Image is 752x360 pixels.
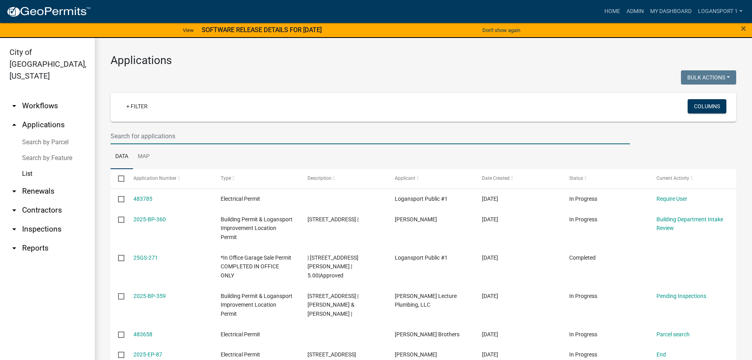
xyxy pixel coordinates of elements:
[221,216,293,241] span: Building Permit & Logansport Improvement Location Permit
[681,70,736,85] button: Bulk Actions
[120,99,154,113] a: + Filter
[180,24,197,37] a: View
[656,331,690,337] a: Parcel search
[9,224,19,234] i: arrow_drop_down
[133,216,166,222] a: 2025-BP-360
[569,254,596,261] span: Completed
[221,175,231,181] span: Type
[202,26,322,34] strong: SOFTWARE RELEASE DETAILS FOR [DATE]
[647,4,695,19] a: My Dashboard
[9,120,19,130] i: arrow_drop_up
[395,175,415,181] span: Applicant
[387,169,474,188] datatable-header-cell: Applicant
[482,293,498,299] span: 09/25/2025
[111,144,133,170] a: Data
[569,331,597,337] span: In Progress
[111,169,126,188] datatable-header-cell: Select
[695,4,746,19] a: Logansport 1
[221,254,291,279] span: *In Office Garage Sale Permit COMPLETED IN OFFICE ONLY
[649,169,736,188] datatable-header-cell: Current Activity
[395,254,448,261] span: Logansport Public #1
[474,169,562,188] datatable-header-cell: Date Created
[133,175,176,181] span: Application Number
[482,196,498,202] span: 09/25/2025
[308,216,358,222] span: 718 N PEARL ST | Bartolome, Diego |
[133,144,154,170] a: Map
[601,4,623,19] a: Home
[221,196,260,202] span: Electrical Permit
[213,169,300,188] datatable-header-cell: Type
[221,351,260,358] span: Electrical Permit
[395,331,459,337] span: Peterman Brothers
[569,175,583,181] span: Status
[221,293,293,317] span: Building Permit & Logansport Improvement Location Permit
[482,351,498,358] span: 09/25/2025
[395,351,437,358] span: Tina Dishon
[482,175,510,181] span: Date Created
[308,293,358,317] span: 125 W ROSELAWN DR | Wicker, Raymond L & Phyllis J |
[623,4,647,19] a: Admin
[482,216,498,222] span: 09/25/2025
[221,331,260,337] span: Electrical Permit
[9,205,19,215] i: arrow_drop_down
[133,351,162,358] a: 2025-EP-87
[300,169,387,188] datatable-header-cell: Description
[395,293,457,308] span: Stern Lecture Plumbing, LLC
[395,216,437,222] span: Diego D Bartolome
[479,24,523,37] button: Don't show again
[9,187,19,196] i: arrow_drop_down
[395,196,448,202] span: Logansport Public #1
[562,169,649,188] datatable-header-cell: Status
[569,216,597,222] span: In Progress
[569,351,597,358] span: In Progress
[133,293,166,299] a: 2025-BP-359
[126,169,213,188] datatable-header-cell: Application Number
[133,254,158,261] a: 25GS-271
[133,331,152,337] a: 483658
[9,101,19,111] i: arrow_drop_down
[133,196,152,202] a: 483785
[9,243,19,253] i: arrow_drop_down
[569,196,597,202] span: In Progress
[741,23,746,34] span: ×
[656,216,723,232] a: Building Department Intake Review
[482,331,498,337] span: 09/25/2025
[308,175,332,181] span: Description
[656,175,689,181] span: Current Activity
[656,196,687,202] a: Require User
[656,293,706,299] a: Pending Inspections
[688,99,726,113] button: Columns
[308,254,358,279] span: | 1326 Clifton Ave | 5.00|Approved
[741,24,746,33] button: Close
[482,254,498,261] span: 09/25/2025
[569,293,597,299] span: In Progress
[111,54,736,67] h3: Applications
[111,128,630,144] input: Search for applications
[656,351,666,358] a: End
